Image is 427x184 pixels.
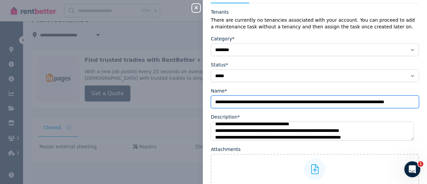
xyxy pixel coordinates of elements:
label: Category* [211,35,235,42]
label: Name* [211,87,227,94]
label: Attachments [211,146,241,153]
legend: There are currently no tenancies associated with your account. You can proceed to add a maintenan... [211,17,419,30]
span: 1 [418,161,423,167]
label: Status* [211,61,228,68]
iframe: Intercom live chat [404,161,420,177]
label: Tenants [211,9,229,15]
label: Description* [211,114,240,120]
